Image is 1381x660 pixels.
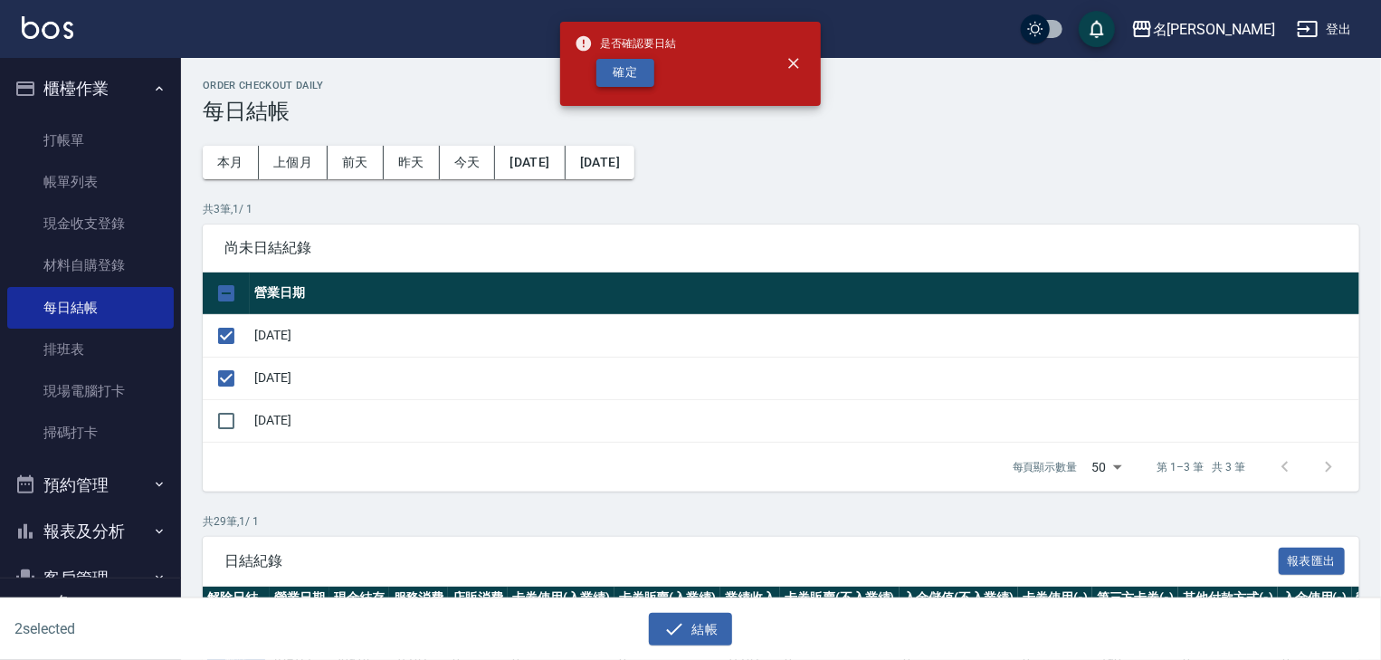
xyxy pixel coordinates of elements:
th: 卡券使用(入業績) [508,587,614,610]
a: 掃碼打卡 [7,412,174,454]
button: [DATE] [495,146,565,179]
img: Logo [22,16,73,39]
a: 排班表 [7,329,174,370]
h2: Order checkout daily [203,80,1359,91]
p: 每頁顯示數量 [1013,459,1078,475]
button: 名[PERSON_NAME] [1124,11,1282,48]
h3: 每日結帳 [203,99,1359,124]
a: 帳單列表 [7,161,174,203]
th: 其他付款方式(-) [1178,587,1278,610]
th: 卡券販賣(入業績) [614,587,721,610]
button: 今天 [440,146,496,179]
button: 本月 [203,146,259,179]
th: 服務消費 [389,587,449,610]
button: 結帳 [649,613,733,646]
td: [DATE] [250,399,1359,442]
th: 業績收入 [720,587,780,610]
th: 入金儲值(不入業績) [900,587,1019,610]
button: 昨天 [384,146,440,179]
a: 每日結帳 [7,287,174,329]
button: 報表及分析 [7,508,174,555]
button: close [774,43,814,83]
td: [DATE] [250,314,1359,357]
button: 報表匯出 [1279,548,1346,576]
div: 名[PERSON_NAME] [1153,18,1275,41]
a: 報表匯出 [1279,551,1346,569]
h6: 2 selected [14,617,342,640]
p: 共 3 筆, 1 / 1 [203,201,1359,217]
h5: 名[PERSON_NAME] [55,593,148,629]
th: 營業日期 [270,587,329,610]
button: 預約管理 [7,462,174,509]
th: 入金使用(-) [1278,587,1352,610]
th: 第三方卡券(-) [1092,587,1179,610]
span: 尚未日結紀錄 [224,239,1338,257]
th: 現金結存 [329,587,389,610]
button: save [1079,11,1115,47]
td: [DATE] [250,357,1359,399]
p: 共 29 筆, 1 / 1 [203,513,1359,530]
button: 客戶管理 [7,555,174,602]
span: 是否確認要日結 [575,34,676,53]
th: 卡券販賣(不入業績) [780,587,900,610]
th: 店販消費 [448,587,508,610]
a: 現金收支登錄 [7,203,174,244]
p: 第 1–3 筆 共 3 筆 [1157,459,1245,475]
th: 營業日期 [250,273,1359,315]
a: 打帳單 [7,120,174,161]
th: 卡券使用(-) [1018,587,1092,610]
a: 現場電腦打卡 [7,370,174,412]
div: 50 [1085,443,1129,492]
button: [DATE] [566,146,634,179]
button: 櫃檯作業 [7,65,174,112]
th: 解除日結 [203,587,270,610]
span: 日結紀錄 [224,552,1279,570]
button: 登出 [1290,13,1359,46]
button: 確定 [596,59,654,87]
button: 上個月 [259,146,328,179]
a: 材料自購登錄 [7,244,174,286]
button: 前天 [328,146,384,179]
